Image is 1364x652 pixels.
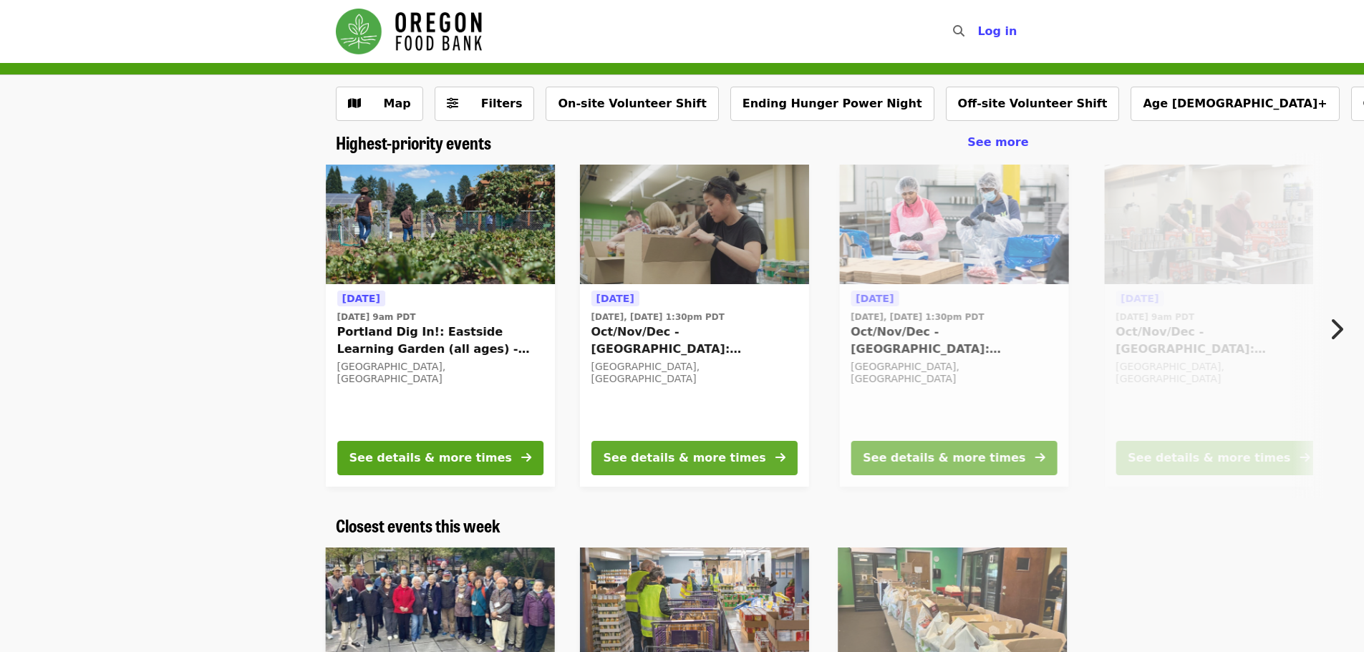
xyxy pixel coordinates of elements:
time: [DATE], [DATE] 1:30pm PDT [591,311,724,323]
div: See details & more times [1128,449,1290,467]
div: Highest-priority events [324,132,1040,153]
span: Oct/Nov/Dec - [GEOGRAPHIC_DATA]: Repack/Sort (age [DEMOGRAPHIC_DATA]+) [851,323,1057,358]
button: Age [DEMOGRAPHIC_DATA]+ [1131,87,1339,121]
span: Portland Dig In!: Eastside Learning Garden (all ages) - Aug/Sept/Oct [337,323,543,358]
img: Oct/Nov/Dec - Beaverton: Repack/Sort (age 10+) organized by Oregon Food Bank [839,165,1068,285]
i: chevron-right icon [1329,316,1343,343]
span: Oct/Nov/Dec - [GEOGRAPHIC_DATA]: Repack/Sort (age [DEMOGRAPHIC_DATA]+) [591,323,797,358]
span: Filters [481,97,523,110]
button: Log in [966,17,1028,46]
a: Highest-priority events [336,132,491,153]
a: See details for "Portland Dig In!: Eastside Learning Garden (all ages) - Aug/Sept/Oct" [326,165,555,487]
div: [GEOGRAPHIC_DATA], [GEOGRAPHIC_DATA] [1116,361,1322,385]
button: Next item [1317,309,1364,349]
span: Highest-priority events [336,130,491,155]
span: [DATE] [1121,293,1159,304]
i: sliders-h icon [447,97,458,110]
div: See details & more times [603,449,765,467]
i: search icon [953,24,964,38]
button: Off-site Volunteer Shift [946,87,1120,121]
div: [GEOGRAPHIC_DATA], [GEOGRAPHIC_DATA] [591,361,797,385]
time: [DATE] 9am PDT [1116,311,1194,323]
img: Oct/Nov/Dec - Portland: Repack/Sort (age 16+) organized by Oregon Food Bank [1104,165,1333,285]
span: [DATE] [856,293,894,304]
button: Ending Hunger Power Night [730,87,934,121]
img: Oct/Nov/Dec - Portland: Repack/Sort (age 8+) organized by Oregon Food Bank [579,165,808,285]
span: Oct/Nov/Dec - [GEOGRAPHIC_DATA]: Repack/Sort (age [DEMOGRAPHIC_DATA]+) [1116,323,1322,358]
a: See details for "Oct/Nov/Dec - Beaverton: Repack/Sort (age 10+)" [839,165,1068,487]
i: map icon [348,97,361,110]
span: [DATE] [342,293,380,304]
a: See more [967,134,1028,151]
span: See more [967,135,1028,149]
i: arrow-right icon [521,451,531,464]
span: Map [384,97,411,110]
div: Closest events this week [324,515,1040,536]
img: Portland Dig In!: Eastside Learning Garden (all ages) - Aug/Sept/Oct organized by Oregon Food Bank [326,165,555,285]
span: Log in [977,24,1017,38]
div: See details & more times [863,449,1025,467]
i: arrow-right icon [1035,451,1045,464]
div: [GEOGRAPHIC_DATA], [GEOGRAPHIC_DATA] [337,361,543,385]
a: See details for "Oct/Nov/Dec - Portland: Repack/Sort (age 8+)" [579,165,808,487]
button: Filters (0 selected) [435,87,535,121]
a: Closest events this week [336,515,500,536]
span: Closest events this week [336,512,500,537]
button: See details & more times [337,441,543,475]
button: See details & more times [1116,441,1322,475]
input: Search [973,14,985,49]
a: See details for "Oct/Nov/Dec - Portland: Repack/Sort (age 16+)" [1104,165,1333,487]
i: arrow-right icon [775,451,785,464]
button: See details & more times [591,441,797,475]
button: See details & more times [851,441,1057,475]
button: Show map view [336,87,423,121]
img: Oregon Food Bank - Home [336,9,482,54]
div: [GEOGRAPHIC_DATA], [GEOGRAPHIC_DATA] [851,361,1057,385]
time: [DATE] 9am PDT [337,311,416,323]
button: On-site Volunteer Shift [546,87,718,121]
span: [DATE] [596,293,634,304]
time: [DATE], [DATE] 1:30pm PDT [851,311,984,323]
div: See details & more times [349,449,512,467]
